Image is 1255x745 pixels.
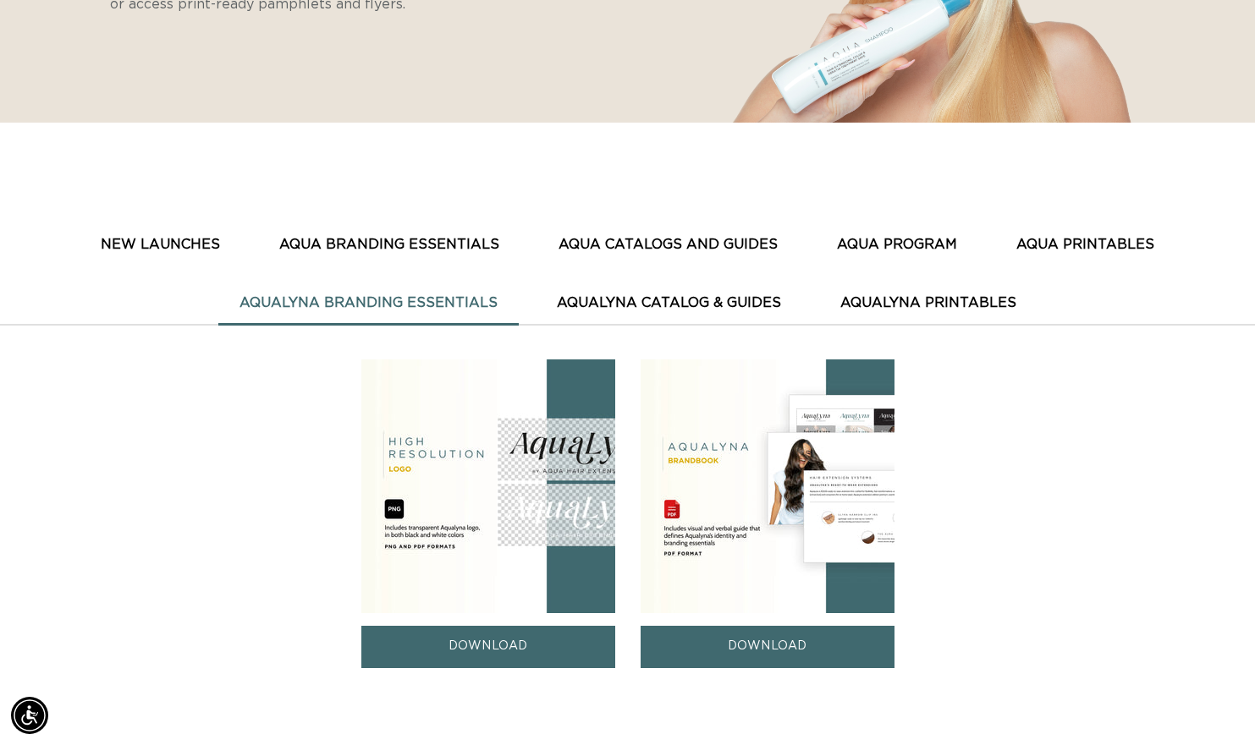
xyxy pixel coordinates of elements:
button: AquaLyna Printables [819,282,1038,324]
button: AquaLyna Catalog & Guides [536,282,802,324]
button: AquaLyna Branding Essentials [218,282,519,324]
button: AQUA BRANDING ESSENTIALS [258,224,520,266]
a: DOWNLOAD [641,626,894,667]
button: AQUA PROGRAM [816,224,978,266]
a: DOWNLOAD [361,626,615,667]
button: AQUA PRINTABLES [995,224,1175,266]
button: AQUA CATALOGS AND GUIDES [537,224,799,266]
div: Accessibility Menu [11,697,48,734]
button: New Launches [80,224,241,266]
